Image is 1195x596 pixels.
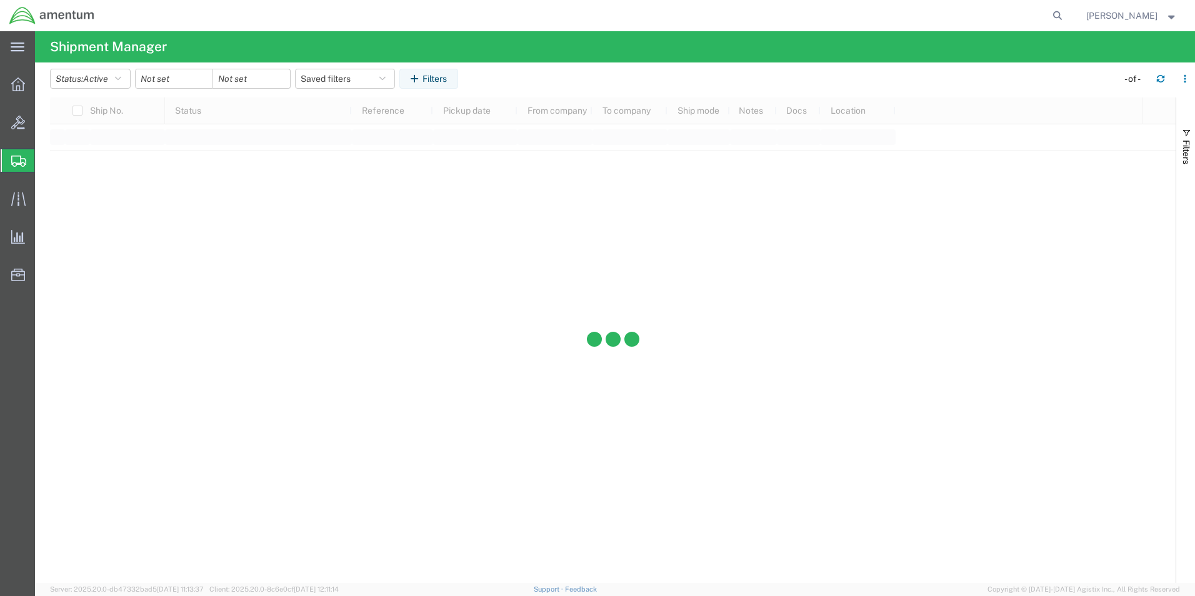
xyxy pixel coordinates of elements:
[1086,9,1157,22] span: Andrew Carl
[213,69,290,88] input: Not set
[565,585,597,593] a: Feedback
[50,69,131,89] button: Status:Active
[50,31,167,62] h4: Shipment Manager
[83,74,108,84] span: Active
[987,584,1180,595] span: Copyright © [DATE]-[DATE] Agistix Inc., All Rights Reserved
[1124,72,1146,86] div: - of -
[9,6,95,25] img: logo
[399,69,458,89] button: Filters
[157,585,204,593] span: [DATE] 11:13:37
[534,585,565,593] a: Support
[294,585,339,593] span: [DATE] 12:11:14
[136,69,212,88] input: Not set
[50,585,204,593] span: Server: 2025.20.0-db47332bad5
[1181,140,1191,164] span: Filters
[209,585,339,593] span: Client: 2025.20.0-8c6e0cf
[295,69,395,89] button: Saved filters
[1086,8,1178,23] button: [PERSON_NAME]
